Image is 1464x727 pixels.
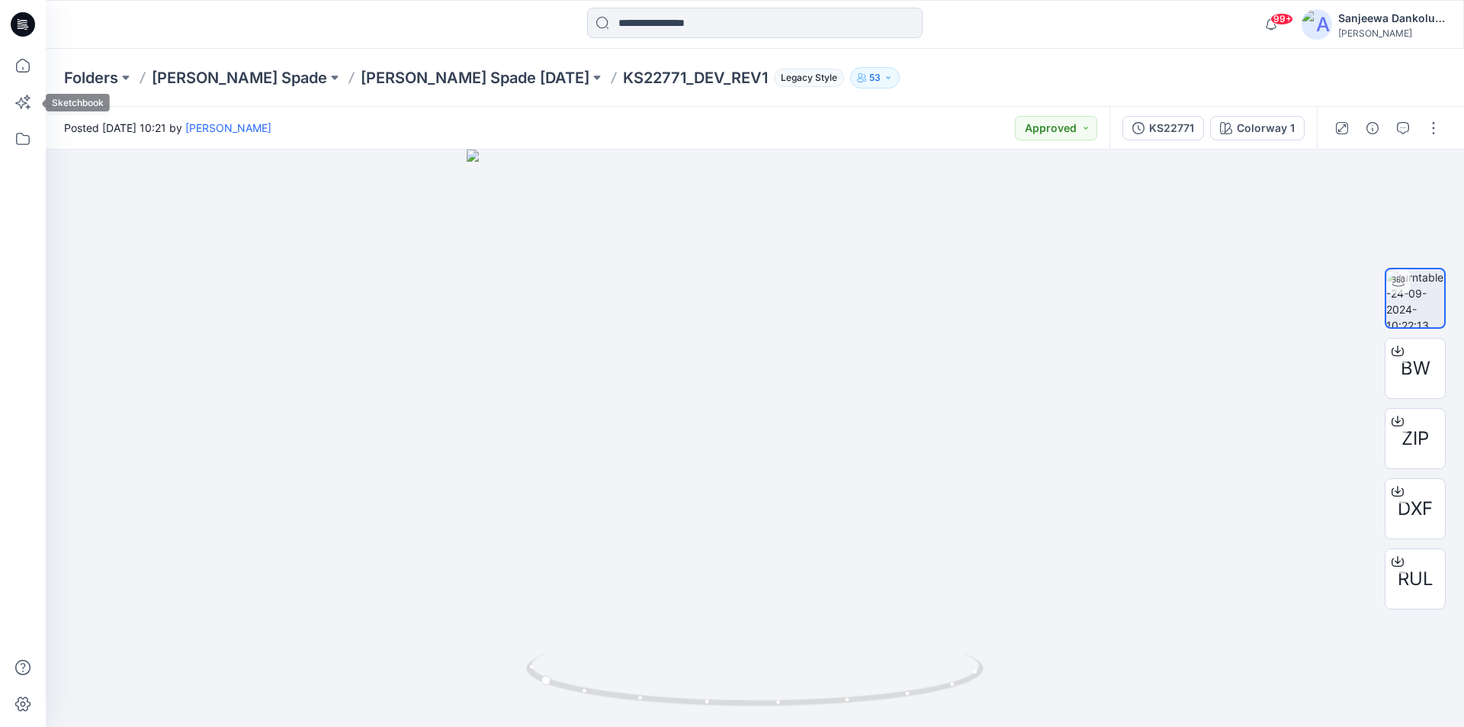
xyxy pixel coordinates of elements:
p: KS22771_DEV_REV1 [623,67,768,88]
span: DXF [1398,495,1433,523]
span: ZIP [1401,425,1429,452]
img: turntable-24-09-2024-10:22:13 [1386,269,1444,327]
p: 53 [869,69,881,86]
button: Colorway 1 [1210,116,1305,140]
span: Posted [DATE] 10:21 by [64,120,271,136]
button: 53 [850,67,900,88]
div: [PERSON_NAME] [1338,27,1445,39]
button: Legacy Style [768,67,844,88]
span: Legacy Style [774,69,844,87]
span: BW [1401,355,1430,382]
a: [PERSON_NAME] [185,121,271,134]
a: [PERSON_NAME] Spade [152,67,327,88]
div: Sanjeewa Dankoluwage [1338,9,1445,27]
div: Colorway 1 [1237,120,1295,137]
span: 99+ [1270,13,1293,25]
a: Folders [64,67,118,88]
button: Details [1360,116,1385,140]
span: RUL [1398,565,1433,593]
div: KS22771 [1149,120,1194,137]
img: avatar [1302,9,1332,40]
button: KS22771 [1122,116,1204,140]
a: [PERSON_NAME] Spade [DATE] [361,67,589,88]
